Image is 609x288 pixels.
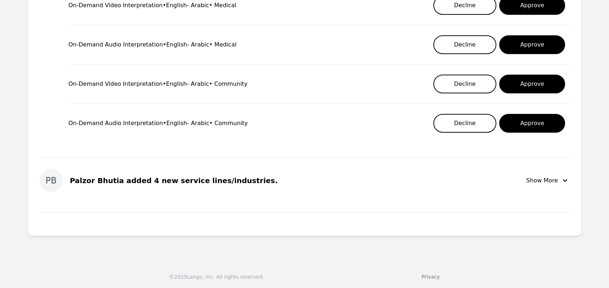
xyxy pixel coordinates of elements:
div: On-Demand Video Interpretation • English - Arabic • Medical [68,1,236,10]
div: Show More [526,176,569,185]
div: On-Demand Audio Interpretation • English - Arabic • Community [68,119,248,128]
div: On-Demand Video Interpretation • English - Arabic • Community [68,80,248,88]
button: Approve [499,114,565,133]
div: Palzor Bhutia added 4 new service lines/industries. [70,176,278,186]
button: Decline [433,75,497,93]
button: Approve [499,35,565,54]
button: Decline [433,35,497,54]
button: Approve [499,75,565,93]
span: PB [46,175,57,186]
button: Decline [433,114,497,133]
a: Privacy [421,274,440,280]
button: Show More [526,169,569,192]
div: © 2025 Lango, Inc. All rights reserved. [169,273,264,280]
div: On-Demand Audio Interpretation • English - Arabic • Medical [68,40,236,49]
